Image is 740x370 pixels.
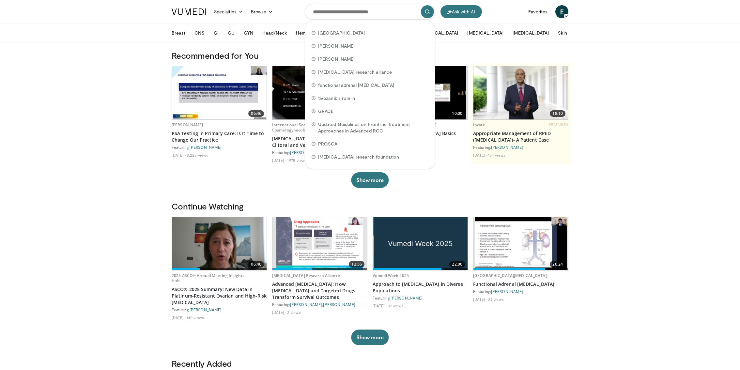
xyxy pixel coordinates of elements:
[172,217,267,270] a: 06:46
[272,310,286,315] li: [DATE]
[172,122,203,128] a: [PERSON_NAME]
[247,5,277,18] a: Browse
[210,26,223,39] button: GI
[292,26,326,39] button: Hematology
[168,26,189,39] button: Breast
[449,110,465,117] span: 10:00
[318,108,333,115] span: GRACE
[318,141,337,147] span: PROSCA
[172,201,568,211] h3: Continue Watching
[318,82,394,88] span: functional adrenal [MEDICAL_DATA]
[555,5,568,18] a: E
[351,172,389,188] button: Show more
[318,154,399,160] span: [MEDICAL_DATA] research foundation
[373,217,468,270] img: 64091761-3a90-4f59-a7d4-814d50403800.png.620x360_q85_upscale.jpg
[187,315,204,320] li: 140 views
[290,150,322,155] a: [PERSON_NAME]
[287,310,301,315] li: 2 views
[248,261,264,268] span: 06:46
[509,26,553,39] button: [MEDICAL_DATA]
[473,66,568,119] img: dfb61434-267d-484a-acce-b5dc2d5ee040.620x360_q85_upscale.jpg
[172,8,206,15] img: VuMedi Logo
[318,95,355,101] span: tivozanib's role in
[473,130,568,143] a: Appropriate Management of RPED ([MEDICAL_DATA])- A Patient Case
[351,330,389,345] button: Show more
[318,56,355,62] span: [PERSON_NAME]
[318,43,355,49] span: [PERSON_NAME]
[172,307,267,312] div: Featuring:
[549,122,568,127] span: FEATURED
[318,30,365,36] span: [GEOGRAPHIC_DATA]
[475,217,567,270] img: 7cd887ca-6c84-46ff-8745-d58b8320a05b.620x360_q85_upscale.jpg
[473,145,568,150] div: Featuring:
[318,69,392,75] span: [MEDICAL_DATA] research alliance
[418,26,462,39] button: [MEDICAL_DATA]
[272,135,367,148] a: [MEDICAL_DATA]: Management of the Clitoral and Vestibular Area
[272,273,340,278] a: [MEDICAL_DATA] Research Alliance
[172,66,267,119] img: 969231d3-b021-4170-ae52-82fb74b0a522.620x360_q85_upscale.jpg
[473,66,568,119] a: 18:10
[473,152,487,158] li: [DATE]
[172,66,267,119] a: 06:46
[373,273,409,278] a: Vumedi Week 2025
[440,5,482,18] button: Ask with AI
[210,5,247,18] a: Specialties
[191,26,208,39] button: CNS
[491,289,523,294] a: [PERSON_NAME]
[276,217,363,270] img: 425207da-ea39-463f-82c7-73fc4d466a5f.png.620x360_q85_upscale.png
[305,4,435,20] input: Search topics, interventions
[488,297,504,302] li: 29 views
[172,273,244,284] a: 2025 ASCO® Annual Meeting Insights Hub
[272,158,286,163] li: [DATE]
[272,66,367,119] a: 15:39
[172,358,568,369] h3: Recently Added
[172,286,267,306] a: ASCO® 2025 Summary: New Data in Platinum-Resistant Ovarian and High-Risk [MEDICAL_DATA]
[272,217,367,270] a: 12:56
[287,158,307,163] li: 1,975 views
[373,217,468,270] a: 22:00
[388,303,403,308] li: 87 views
[272,150,367,155] div: Featuring:
[554,26,571,39] button: Skin
[323,302,355,307] a: [PERSON_NAME]
[318,121,428,134] span: Updated Guidelines on Frontline Treatment Approaches in Advanced RCC
[172,217,267,270] img: 763d448f-9109-4377-b013-faa7c6661c4e.620x360_q85_upscale.jpg
[550,261,565,268] span: 20:24
[473,289,568,294] div: Featuring:
[190,145,222,149] a: [PERSON_NAME]
[488,152,505,158] li: 154 views
[290,302,322,307] a: [PERSON_NAME]
[240,26,257,39] button: GYN
[473,273,547,278] a: [GEOGRAPHIC_DATA][MEDICAL_DATA]
[491,145,523,149] a: [PERSON_NAME]
[373,281,468,294] a: Approach to [MEDICAL_DATA] in Diverse Populations
[473,122,485,128] a: Incyte
[473,217,568,270] a: 20:24
[258,26,291,39] button: Head/Neck
[463,26,507,39] button: [MEDICAL_DATA]
[473,297,487,302] li: [DATE]
[190,307,222,312] a: [PERSON_NAME]
[272,302,367,307] div: Featuring: ,
[272,281,367,301] a: Advanced [MEDICAL_DATA]: How [MEDICAL_DATA] and Targeted Drugs Transform Survival Outcomes
[172,152,186,158] li: [DATE]
[391,296,423,300] a: [PERSON_NAME]
[172,130,267,143] a: PSA Testing in Primary Care: Is It Time to Change Our Practice
[272,66,367,119] img: 274c688b-43f2-4887-ad5a-03ecf2b40957.620x360_q85_upscale.jpg
[473,281,568,287] a: Functional Adrenal [MEDICAL_DATA]
[349,261,364,268] span: 12:56
[449,261,465,268] span: 22:00
[373,295,468,301] div: Featuring:
[272,122,317,133] a: International Society of Cosmetogynecology
[550,110,565,117] span: 18:10
[172,145,267,150] div: Featuring:
[224,26,239,39] button: GU
[172,315,186,320] li: [DATE]
[524,5,551,18] a: Favorites
[187,152,208,158] li: 8,228 views
[373,303,387,308] li: [DATE]
[172,50,568,61] h3: Recommended for You
[248,110,264,117] span: 06:46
